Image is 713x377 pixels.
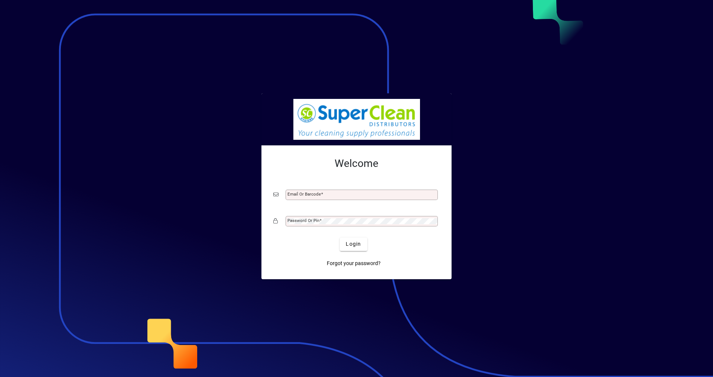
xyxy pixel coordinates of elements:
mat-label: Password or Pin [287,218,319,223]
mat-label: Email or Barcode [287,191,321,197]
h2: Welcome [273,157,440,170]
button: Login [340,238,367,251]
span: Login [346,240,361,248]
span: Forgot your password? [327,260,381,267]
a: Forgot your password? [324,257,384,270]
